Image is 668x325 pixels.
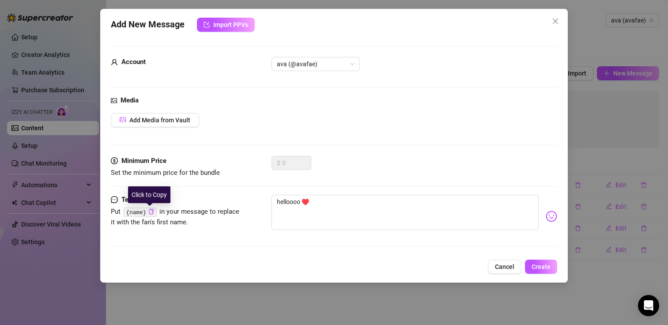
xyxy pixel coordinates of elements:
[532,263,551,270] span: Create
[111,95,117,106] span: picture
[548,14,562,28] button: Close
[277,57,355,71] span: ava (@avafae)
[128,186,170,203] div: Click to Copy
[525,260,557,274] button: Create
[111,156,118,166] span: dollar
[129,117,190,124] span: Add Media from Vault
[488,260,521,274] button: Cancel
[111,195,118,205] span: message
[124,208,157,217] code: {name}
[204,22,210,28] span: import
[495,263,514,270] span: Cancel
[111,208,240,226] span: Put in your message to replace it with the fan's first name.
[638,295,659,316] div: Open Intercom Messenger
[121,196,134,204] strong: Text
[111,113,199,127] button: Add Media from Vault
[213,21,248,28] span: Import PPVs
[121,96,139,104] strong: Media
[111,57,118,68] span: user
[121,58,146,66] strong: Account
[121,157,166,165] strong: Minimum Price
[197,18,255,32] button: Import PPVs
[272,195,539,230] textarea: helloooo ♥️
[148,208,154,215] button: Click to Copy
[111,169,220,177] span: Set the minimum price for the bundle
[148,209,154,215] span: copy
[111,18,185,32] span: Add New Message
[552,18,559,25] span: close
[546,211,557,222] img: svg%3e
[548,18,562,25] span: Close
[120,117,126,123] span: picture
